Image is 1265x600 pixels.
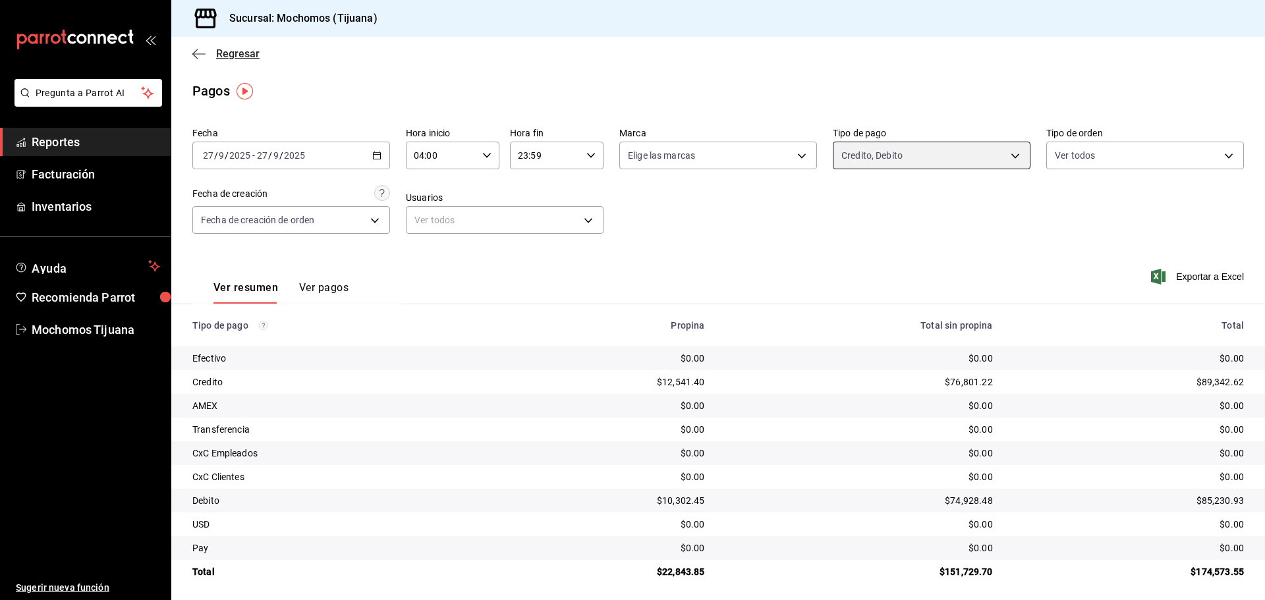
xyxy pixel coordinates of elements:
[513,541,705,555] div: $0.00
[1014,375,1244,389] div: $89,342.62
[213,281,278,304] button: Ver resumen
[725,399,992,412] div: $0.00
[841,149,903,162] span: Credito, Debito
[406,193,604,202] label: Usuarios
[225,150,229,161] span: /
[1014,518,1244,531] div: $0.00
[725,352,992,365] div: $0.00
[252,150,255,161] span: -
[1014,447,1244,460] div: $0.00
[513,423,705,436] div: $0.00
[256,150,268,161] input: --
[279,150,283,161] span: /
[192,518,492,531] div: USD
[214,150,218,161] span: /
[513,447,705,460] div: $0.00
[1014,352,1244,365] div: $0.00
[192,470,492,483] div: CxC Clientes
[268,150,272,161] span: /
[9,95,162,109] a: Pregunta a Parrot AI
[192,541,492,555] div: Pay
[510,128,604,138] label: Hora fin
[725,375,992,389] div: $76,801.22
[513,375,705,389] div: $12,541.40
[628,149,695,162] span: Elige las marcas
[192,352,492,365] div: Efectivo
[192,375,492,389] div: Credito
[1014,320,1244,331] div: Total
[619,128,817,138] label: Marca
[725,447,992,460] div: $0.00
[1014,399,1244,412] div: $0.00
[192,187,267,201] div: Fecha de creación
[192,494,492,507] div: Debito
[14,79,162,107] button: Pregunta a Parrot AI
[1154,269,1244,285] button: Exportar a Excel
[725,518,992,531] div: $0.00
[201,213,314,227] span: Fecha de creación de orden
[32,258,143,274] span: Ayuda
[36,86,142,100] span: Pregunta a Parrot AI
[513,565,705,578] div: $22,843.85
[725,320,992,331] div: Total sin propina
[216,47,260,60] span: Regresar
[202,150,214,161] input: --
[192,399,492,412] div: AMEX
[1055,149,1095,162] span: Ver todos
[259,321,268,330] svg: Los pagos realizados con Pay y otras terminales son montos brutos.
[145,34,155,45] button: open_drawer_menu
[192,447,492,460] div: CxC Empleados
[1014,494,1244,507] div: $85,230.93
[725,565,992,578] div: $151,729.70
[1014,541,1244,555] div: $0.00
[1046,128,1244,138] label: Tipo de orden
[273,150,279,161] input: --
[213,281,349,304] div: navigation tabs
[513,352,705,365] div: $0.00
[725,470,992,483] div: $0.00
[1014,470,1244,483] div: $0.00
[32,165,160,183] span: Facturación
[16,581,160,595] span: Sugerir nueva función
[192,128,390,138] label: Fecha
[237,83,253,99] img: Tooltip marker
[283,150,306,161] input: ----
[218,150,225,161] input: --
[32,321,160,339] span: Mochomos Tijuana
[725,423,992,436] div: $0.00
[192,565,492,578] div: Total
[219,11,378,26] h3: Sucursal: Mochomos (Tijuana)
[725,541,992,555] div: $0.00
[513,399,705,412] div: $0.00
[192,423,492,436] div: Transferencia
[32,198,160,215] span: Inventarios
[406,128,499,138] label: Hora inicio
[299,281,349,304] button: Ver pagos
[513,320,705,331] div: Propina
[32,133,160,151] span: Reportes
[1014,423,1244,436] div: $0.00
[406,206,604,234] div: Ver todos
[833,128,1030,138] label: Tipo de pago
[513,470,705,483] div: $0.00
[1014,565,1244,578] div: $174,573.55
[192,81,230,101] div: Pagos
[32,288,160,306] span: Recomienda Parrot
[192,47,260,60] button: Regresar
[513,494,705,507] div: $10,302.45
[513,518,705,531] div: $0.00
[229,150,251,161] input: ----
[192,320,492,331] div: Tipo de pago
[725,494,992,507] div: $74,928.48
